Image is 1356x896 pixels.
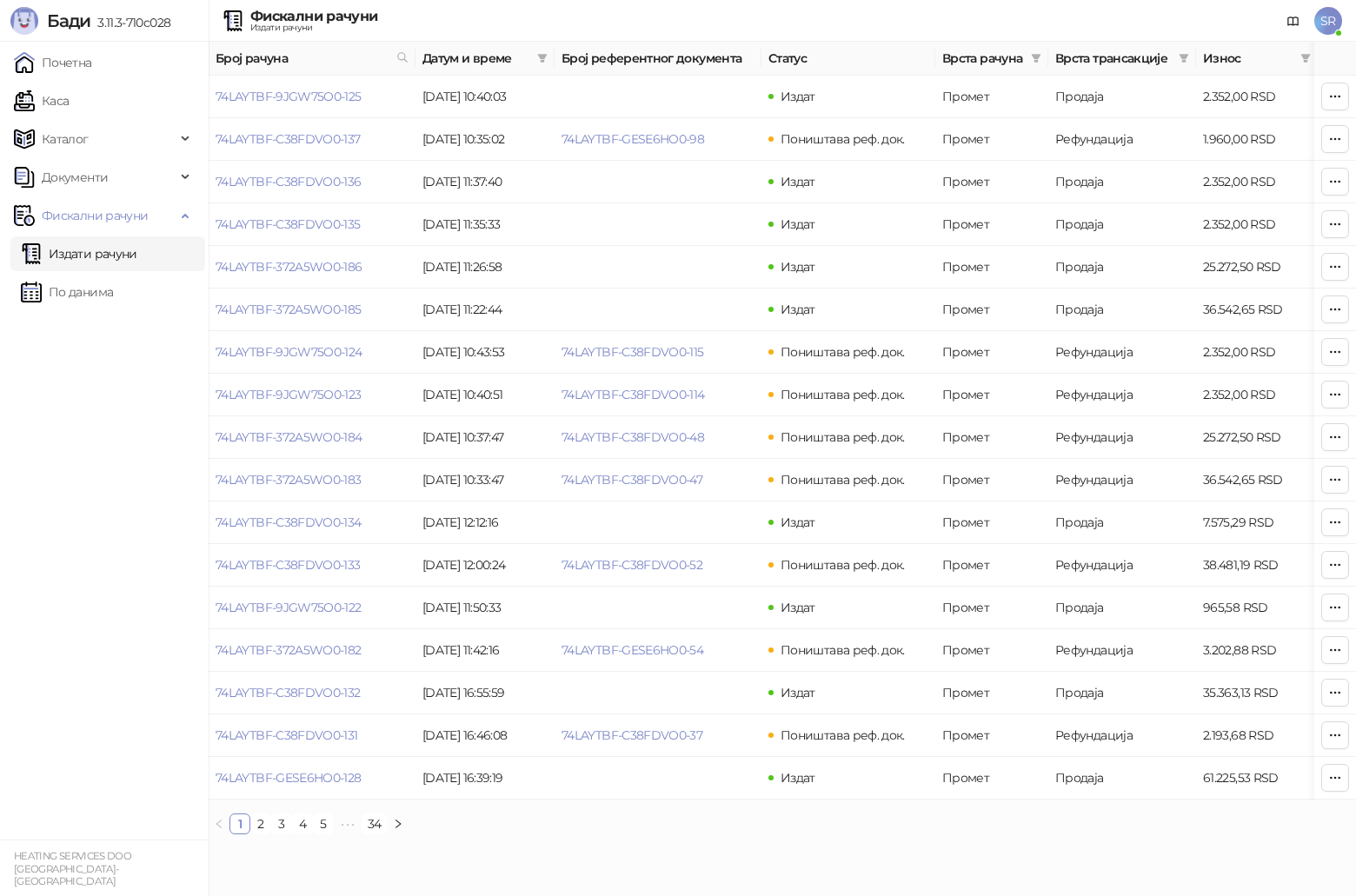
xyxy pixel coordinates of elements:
[1196,757,1318,800] td: 61.225,53 RSD
[209,42,415,76] th: Број рачуна
[209,501,415,544] td: 74LAYTBF-C38FDVO0-134
[562,727,702,743] a: 74LAYTBF-C38FDVO0-37
[216,131,361,147] a: 74LAYTBF-C38FDVO0-137
[216,216,361,232] a: 74LAYTBF-C38FDVO0-135
[415,416,555,459] td: [DATE] 10:37:47
[21,275,113,309] a: По данима
[415,246,555,289] td: [DATE] 11:26:58
[216,49,389,68] span: Број рачуна
[415,672,555,714] td: [DATE] 16:55:59
[293,814,312,833] a: 4
[935,76,1048,118] td: Промет
[781,429,905,445] span: Поништава реф. док.
[781,216,815,232] span: Издат
[209,587,415,629] td: 74LAYTBF-9JGW75O0-122
[935,587,1048,629] td: Промет
[562,344,704,360] a: 74LAYTBF-C38FDVO0-115
[250,813,271,834] li: 2
[314,814,333,833] a: 5
[1196,76,1318,118] td: 2.352,00 RSD
[1196,161,1318,203] td: 2.352,00 RSD
[1031,53,1041,63] span: filter
[781,770,815,786] span: Издат
[1196,714,1318,757] td: 2.193,68 RSD
[562,557,702,573] a: 74LAYTBF-C38FDVO0-52
[214,819,224,829] span: left
[1196,629,1318,672] td: 3.202,88 RSD
[250,23,377,32] div: Издати рачуни
[1196,544,1318,587] td: 38.481,19 RSD
[1027,45,1045,71] span: filter
[1314,7,1342,35] span: SR
[415,161,555,203] td: [DATE] 11:37:40
[935,757,1048,800] td: Промет
[1048,42,1196,76] th: Врста трансакције
[209,714,415,757] td: 74LAYTBF-C38FDVO0-131
[292,813,313,834] li: 4
[1179,53,1189,63] span: filter
[935,544,1048,587] td: Промет
[209,331,415,374] td: 74LAYTBF-9JGW75O0-124
[1196,331,1318,374] td: 2.352,00 RSD
[251,814,270,833] a: 2
[1048,416,1196,459] td: Рефундација
[1048,757,1196,800] td: Продаја
[209,459,415,501] td: 74LAYTBF-372A5WO0-183
[216,685,361,700] a: 74LAYTBF-C38FDVO0-132
[272,814,291,833] a: 3
[935,672,1048,714] td: Промет
[209,672,415,714] td: 74LAYTBF-C38FDVO0-132
[415,544,555,587] td: [DATE] 12:00:24
[1280,7,1307,35] a: Документација
[935,331,1048,374] td: Промет
[229,813,250,834] li: 1
[362,814,387,833] a: 34
[334,813,362,834] li: Следећих 5 Страна
[209,374,415,416] td: 74LAYTBF-9JGW75O0-123
[562,429,704,445] a: 74LAYTBF-C38FDVO0-48
[781,131,905,147] span: Поништава реф. док.
[1048,203,1196,246] td: Продаја
[415,374,555,416] td: [DATE] 10:40:51
[42,122,89,156] span: Каталог
[209,416,415,459] td: 74LAYTBF-372A5WO0-184
[14,45,92,80] a: Почетна
[1048,76,1196,118] td: Продаја
[1196,203,1318,246] td: 2.352,00 RSD
[415,289,555,331] td: [DATE] 11:22:44
[1196,416,1318,459] td: 25.272,50 RSD
[1048,629,1196,672] td: Рефундација
[209,813,229,834] li: Претходна страна
[216,514,362,530] a: 74LAYTBF-C38FDVO0-134
[209,289,415,331] td: 74LAYTBF-372A5WO0-185
[935,629,1048,672] td: Промет
[388,813,409,834] li: Следећа страна
[216,344,362,360] a: 74LAYTBF-9JGW75O0-124
[1196,587,1318,629] td: 965,58 RSD
[216,770,362,786] a: 74LAYTBF-GESE6HO0-128
[209,246,415,289] td: 74LAYTBF-372A5WO0-186
[216,89,362,104] a: 74LAYTBF-9JGW75O0-125
[935,203,1048,246] td: Промет
[209,544,415,587] td: 74LAYTBF-C38FDVO0-133
[781,174,815,189] span: Издат
[935,374,1048,416] td: Промет
[216,387,362,402] a: 74LAYTBF-9JGW75O0-123
[415,629,555,672] td: [DATE] 11:42:16
[781,600,815,615] span: Издат
[935,161,1048,203] td: Промет
[1048,544,1196,587] td: Рефундација
[216,174,362,189] a: 74LAYTBF-C38FDVO0-136
[935,289,1048,331] td: Промет
[1196,459,1318,501] td: 36.542,65 RSD
[388,813,409,834] button: right
[14,83,69,118] a: Каса
[90,15,170,30] span: 3.11.3-710c028
[209,629,415,672] td: 74LAYTBF-372A5WO0-182
[1175,45,1193,71] span: filter
[537,53,548,63] span: filter
[393,819,403,829] span: right
[562,387,705,402] a: 74LAYTBF-C38FDVO0-114
[216,259,362,275] a: 74LAYTBF-372A5WO0-186
[216,302,362,317] a: 74LAYTBF-372A5WO0-185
